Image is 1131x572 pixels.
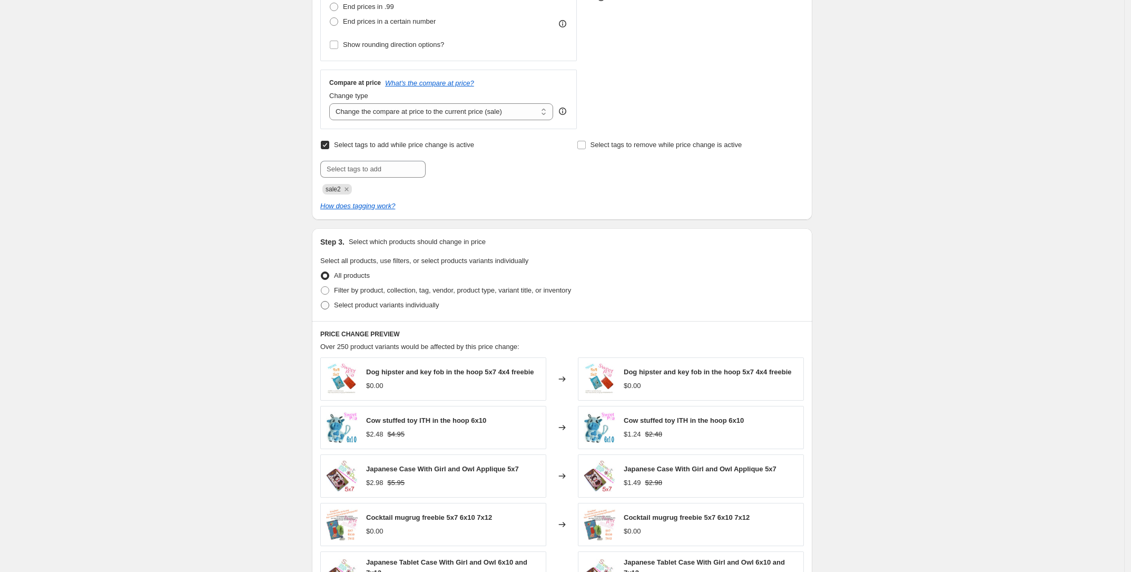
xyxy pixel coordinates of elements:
a: How does tagging work? [320,202,395,210]
strike: $2.48 [645,429,663,440]
div: $2.48 [366,429,383,440]
span: Cocktail mugrug freebie 5x7 6x10 7x12 [366,513,492,521]
strike: $2.98 [645,478,663,488]
div: $1.24 [624,429,641,440]
span: Show rounding direction options? [343,41,444,49]
span: Select product variants individually [334,301,439,309]
button: Remove sale2 [342,185,351,194]
div: $0.00 [624,526,641,537]
span: All products [334,272,370,279]
p: Select which products should change in price [349,237,486,247]
img: Cocktail_mugrug_freebie_5x7_6x10_7x12_in_the_hoop_machine_embroidery_design_website_ad_80x.jpg [584,509,615,540]
span: Dog hipster and key fob in the hoop 5x7 4x4 freebie [624,368,792,376]
img: case_with_strap_japanese_girl_and_owl_5x7_34a648c6-92c3-45af-a849-ddd839550e51_80x.jpg [584,460,615,492]
img: case_with_strap_japanese_girl_and_owl_5x7_34a648c6-92c3-45af-a849-ddd839550e51_80x.jpg [326,460,358,492]
img: Cow_ith_in_the_hoop_stuffed_toy_machine_embroidery_design_80x.jpg [326,412,358,443]
img: Cocktail_mugrug_freebie_5x7_6x10_7x12_in_the_hoop_machine_embroidery_design_website_ad_80x.jpg [326,509,358,540]
span: Japanese Case With Girl and Owl Applique 5x7 [366,465,519,473]
strike: $5.95 [388,478,405,488]
h2: Step 3. [320,237,345,247]
img: Dog_hipster_and_key_fob_5x7_4x4_freebie_in_the_hoop_80x.jpg [326,363,358,395]
button: What's the compare at price? [385,79,474,87]
span: Cow stuffed toy ITH in the hoop 6x10 [366,416,486,424]
div: $0.00 [624,381,641,391]
span: Filter by product, collection, tag, vendor, product type, variant title, or inventory [334,286,571,294]
span: Select tags to add while price change is active [334,141,474,149]
span: Dog hipster and key fob in the hoop 5x7 4x4 freebie [366,368,534,376]
div: $0.00 [366,526,383,537]
span: Cocktail mugrug freebie 5x7 6x10 7x12 [624,513,750,521]
span: sale2 [326,186,341,193]
span: End prices in a certain number [343,17,436,25]
span: Change type [329,92,368,100]
span: Japanese Case With Girl and Owl Applique 5x7 [624,465,776,473]
span: Select tags to remove while price change is active [591,141,742,149]
div: $0.00 [366,381,383,391]
img: Cow_ith_in_the_hoop_stuffed_toy_machine_embroidery_design_80x.jpg [584,412,615,443]
h3: Compare at price [329,79,381,87]
div: $2.98 [366,478,383,488]
div: help [557,106,568,117]
img: Dog_hipster_and_key_fob_5x7_4x4_freebie_in_the_hoop_80x.jpg [584,363,615,395]
input: Select tags to add [320,161,426,178]
span: Over 250 product variants would be affected by this price change: [320,343,519,351]
strike: $4.95 [388,429,405,440]
span: Cow stuffed toy ITH in the hoop 6x10 [624,416,744,424]
span: End prices in .99 [343,3,394,11]
h6: PRICE CHANGE PREVIEW [320,330,804,338]
div: $1.49 [624,478,641,488]
span: Select all products, use filters, or select products variants individually [320,257,528,265]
